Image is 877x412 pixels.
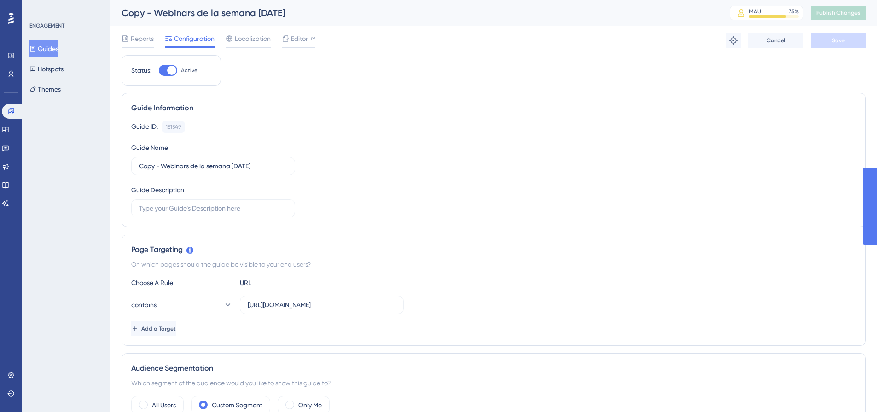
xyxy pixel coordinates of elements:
[29,61,64,77] button: Hotspots
[29,81,61,97] button: Themes
[131,244,856,255] div: Page Targeting
[235,33,271,44] span: Localization
[139,161,287,171] input: Type your Guide’s Name here
[131,121,158,133] div: Guide ID:
[122,6,707,19] div: Copy - Webinars de la semana [DATE]
[291,33,308,44] span: Editor
[131,296,232,314] button: contains
[240,277,341,288] div: URL
[832,37,845,44] span: Save
[131,103,856,114] div: Guide Information
[131,259,856,270] div: On which pages should the guide be visible to your end users?
[131,65,151,76] div: Status:
[131,142,168,153] div: Guide Name
[749,8,761,15] div: MAU
[152,400,176,411] label: All Users
[789,8,799,15] div: 75 %
[212,400,262,411] label: Custom Segment
[748,33,803,48] button: Cancel
[29,40,58,57] button: Guides
[811,6,866,20] button: Publish Changes
[166,123,181,131] div: 151549
[139,203,287,213] input: Type your Guide’s Description here
[174,33,215,44] span: Configuration
[131,321,176,336] button: Add a Target
[811,33,866,48] button: Save
[131,378,856,389] div: Which segment of the audience would you like to show this guide to?
[248,300,396,310] input: yourwebsite.com/path
[181,67,197,74] span: Active
[767,37,785,44] span: Cancel
[131,363,856,374] div: Audience Segmentation
[131,33,154,44] span: Reports
[816,9,860,17] span: Publish Changes
[838,376,866,403] iframe: UserGuiding AI Assistant Launcher
[131,299,157,310] span: contains
[298,400,322,411] label: Only Me
[141,325,176,332] span: Add a Target
[131,184,184,195] div: Guide Description
[29,22,64,29] div: ENGAGEMENT
[131,277,232,288] div: Choose A Rule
